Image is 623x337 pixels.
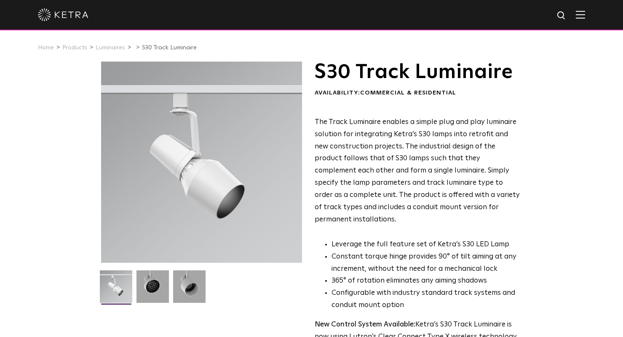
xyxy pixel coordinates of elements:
[315,321,415,328] strong: New Control System Available:
[360,90,456,96] span: Commercial & Residential
[62,45,87,51] a: Products
[576,11,585,19] img: Hamburger%20Nav.svg
[332,287,520,312] li: Configurable with industry standard track systems and conduit mount option
[315,62,520,83] h1: S30 Track Luminaire
[556,11,567,21] img: search icon
[332,239,520,251] li: Leverage the full feature set of Ketra’s S30 LED Lamp
[136,270,169,309] img: 3b1b0dc7630e9da69e6b
[38,45,54,51] a: Home
[332,275,520,287] li: 365° of rotation eliminates any aiming shadows
[100,270,132,309] img: S30-Track-Luminaire-2021-Web-Square
[96,45,125,51] a: Luminaires
[142,45,197,51] a: S30 Track Luminaire
[332,251,520,275] li: Constant torque hinge provides 90° of tilt aiming at any increment, without the need for a mechan...
[315,89,520,97] div: Availability:
[315,119,520,223] span: The Track Luminaire enables a simple plug and play luminaire solution for integrating Ketra’s S30...
[173,270,206,309] img: 9e3d97bd0cf938513d6e
[38,8,88,21] img: ketra-logo-2019-white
